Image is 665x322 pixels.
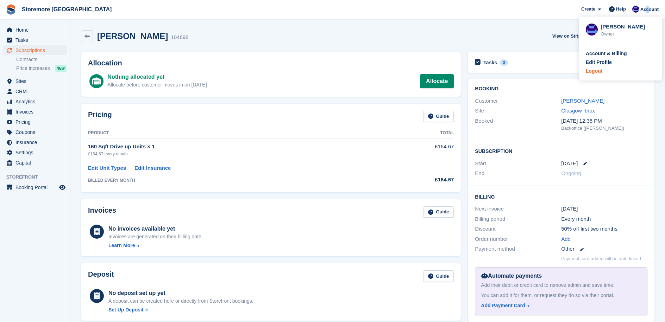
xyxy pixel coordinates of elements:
a: Learn More [108,242,203,249]
span: Analytics [15,97,58,107]
span: Price increases [16,65,50,72]
div: 160 Sqft Drive up Units × 1 [88,143,385,151]
span: View on Stripe [552,33,584,40]
span: Home [15,25,58,35]
a: Edit Insurance [134,164,171,172]
span: Ongoing [561,170,581,176]
a: menu [4,86,67,96]
span: Sites [15,76,58,86]
a: menu [4,137,67,147]
div: [DATE] 12:35 PM [561,117,647,125]
div: No deposit set up yet [108,289,253,297]
a: Guide [423,270,454,282]
th: Product [88,128,385,139]
div: Learn More [108,242,135,249]
span: Account [640,6,659,13]
h2: Invoices [88,206,116,218]
a: Add Payment Card [481,302,639,309]
p: Payment card added will be auto-linked [561,255,641,262]
div: Automate payments [481,272,641,280]
div: Allocate before customer moves in on [DATE] [107,81,207,89]
h2: Deposit [88,270,114,282]
div: You can add it for them, or request they do so via their portal. [481,292,641,299]
h2: Tasks [483,59,497,66]
span: Storefront [6,174,70,181]
div: BILLED EVERY MONTH [88,177,385,183]
span: Coupons [15,127,58,137]
div: Order number [475,235,561,243]
a: Logout [586,67,655,75]
a: [PERSON_NAME] [561,98,604,104]
a: Allocate [420,74,454,88]
div: Site [475,107,561,115]
div: [PERSON_NAME] [601,23,655,29]
a: menu [4,107,67,117]
span: Create [581,6,595,13]
div: Set Up Deposit [108,306,144,314]
div: £164.67 [385,176,454,184]
div: Logout [586,67,602,75]
div: Billing period [475,215,561,223]
div: Add their debit or credit card to remove admin and save time. [481,282,641,289]
a: menu [4,25,67,35]
h2: Billing [475,193,647,200]
div: Backoffice ([PERSON_NAME]) [561,125,647,132]
span: Subscriptions [15,45,58,55]
time: 2025-09-03 23:00:00 UTC [561,160,578,168]
a: menu [4,158,67,168]
div: Customer [475,97,561,105]
h2: Pricing [88,111,112,122]
a: menu [4,35,67,45]
a: View on Stripe [550,30,592,42]
div: 50% off first two months [561,225,647,233]
a: Edit Unit Types [88,164,126,172]
a: Price increases NEW [16,64,67,72]
a: menu [4,76,67,86]
div: Edit Profile [586,59,612,66]
div: Booked [475,117,561,132]
a: Edit Profile [586,59,655,66]
div: 104698 [171,33,188,41]
a: Guide [423,206,454,218]
div: Every month [561,215,647,223]
a: menu [4,182,67,192]
div: No invoices available yet [108,225,203,233]
div: Other [561,245,647,253]
img: Angela [632,6,639,13]
div: Account & Billing [586,50,627,57]
div: End [475,169,561,178]
span: Tasks [15,35,58,45]
div: Payment method [475,245,561,253]
p: A deposit can be created here or directly from Storefront bookings. [108,297,253,305]
h2: [PERSON_NAME] [97,31,168,41]
a: menu [4,45,67,55]
div: NEW [55,65,67,72]
img: stora-icon-8386f47178a22dfd0bd8f6a31ec36ba5ce8667c1dd55bd0f319d3a0aa187defe.svg [6,4,16,15]
a: Guide [423,111,454,122]
span: Help [616,6,626,13]
div: Discount [475,225,561,233]
div: Nothing allocated yet [107,73,207,81]
a: menu [4,97,67,107]
a: Storemore [GEOGRAPHIC_DATA] [19,4,114,15]
span: Invoices [15,107,58,117]
div: Start [475,160,561,168]
a: Glasgow Ibrox [561,108,595,114]
div: Add Payment Card [481,302,525,309]
a: Add [561,235,571,243]
div: Invoices are generated on their billing date. [108,233,203,240]
span: Insurance [15,137,58,147]
div: £164.67 every month [88,151,385,157]
span: CRM [15,86,58,96]
a: Set Up Deposit [108,306,253,314]
a: menu [4,127,67,137]
th: Total [385,128,454,139]
h2: Booking [475,86,647,92]
span: Settings [15,148,58,157]
a: menu [4,148,67,157]
div: Owner [601,31,655,38]
img: Angela [586,24,598,36]
div: [DATE] [561,205,647,213]
div: Next invoice [475,205,561,213]
span: Capital [15,158,58,168]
